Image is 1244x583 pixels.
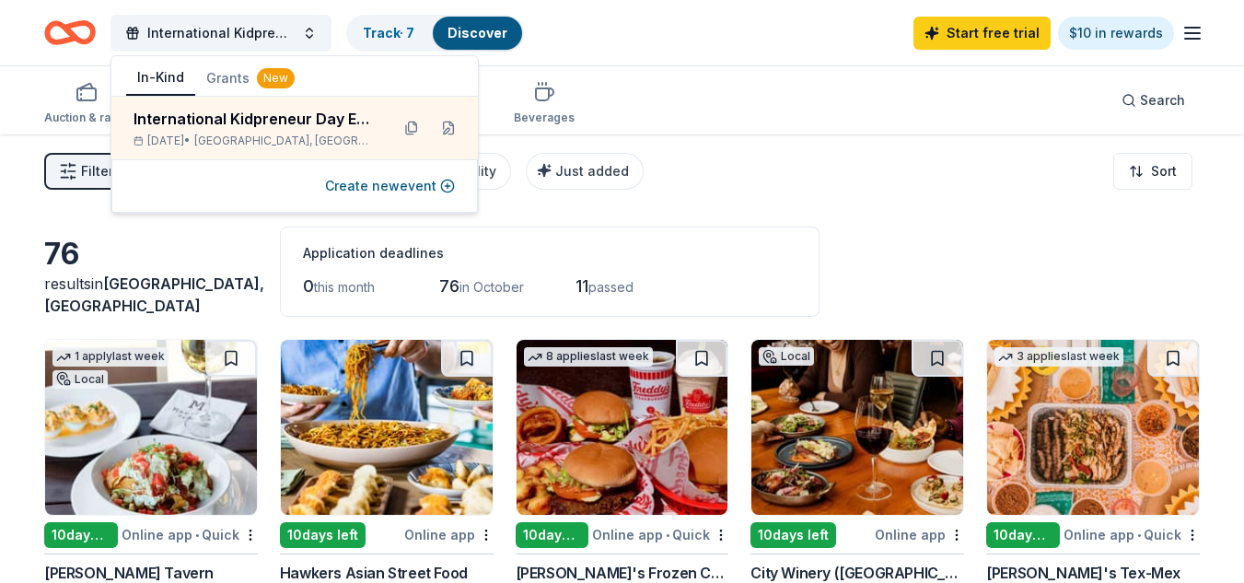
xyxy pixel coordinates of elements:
img: Image for Marlow's Tavern [45,340,257,515]
button: Track· 7Discover [346,15,524,52]
span: • [195,528,199,542]
a: Home [44,11,96,54]
img: Image for Chuy's Tex-Mex [987,340,1199,515]
div: Local [52,370,108,389]
div: Online app Quick [122,523,258,546]
span: [GEOGRAPHIC_DATA], [GEOGRAPHIC_DATA] [44,274,264,315]
button: In-Kind [126,61,195,96]
img: Image for City Winery (Atlanta) [751,340,963,515]
button: International Kidpreneur Day Expo and Gala [110,15,331,52]
span: passed [588,279,634,295]
div: Local [759,347,814,366]
span: Search [1140,89,1185,111]
div: International Kidpreneur Day Expo and Gala [134,108,375,130]
div: [DATE] • [134,134,375,148]
span: 76 [439,276,459,296]
a: $10 in rewards [1058,17,1174,50]
span: this month [314,279,375,295]
div: 10 days left [44,522,118,548]
a: Track· 7 [363,25,414,41]
div: Online app [404,523,494,546]
div: 76 [44,236,258,273]
span: 11 [575,276,588,296]
span: in [44,274,264,315]
div: 1 apply last week [52,347,169,367]
div: 10 days left [516,522,589,548]
span: in October [459,279,524,295]
span: [GEOGRAPHIC_DATA], [GEOGRAPHIC_DATA] [194,134,375,148]
div: New [257,68,295,88]
span: Filter [81,160,113,182]
button: Filter2 [44,153,128,190]
span: 0 [303,276,314,296]
a: Start free trial [913,17,1051,50]
div: 3 applies last week [994,347,1123,367]
button: Beverages [514,74,575,134]
span: Just added [555,163,629,179]
button: Just added [526,153,644,190]
button: Auction & raffle [44,74,128,134]
div: Online app Quick [1064,523,1200,546]
button: Grants [195,62,306,95]
div: 8 applies last week [524,347,653,367]
span: International Kidpreneur Day Expo and Gala [147,22,295,44]
img: Image for Freddy's Frozen Custard & Steakburgers [517,340,728,515]
div: Online app Quick [592,523,728,546]
button: Sort [1113,153,1192,190]
div: Beverages [514,111,575,125]
a: Discover [448,25,507,41]
div: results [44,273,258,317]
span: Sort [1151,160,1177,182]
img: Image for Hawkers Asian Street Food [281,340,493,515]
span: • [1137,528,1141,542]
button: Search [1107,82,1200,119]
div: 10 days left [280,522,366,548]
div: Auction & raffle [44,111,128,125]
button: Create newevent [325,175,455,197]
div: 10 days left [986,522,1060,548]
div: 10 days left [750,522,836,548]
div: Application deadlines [303,242,796,264]
span: • [666,528,669,542]
div: Online app [875,523,964,546]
